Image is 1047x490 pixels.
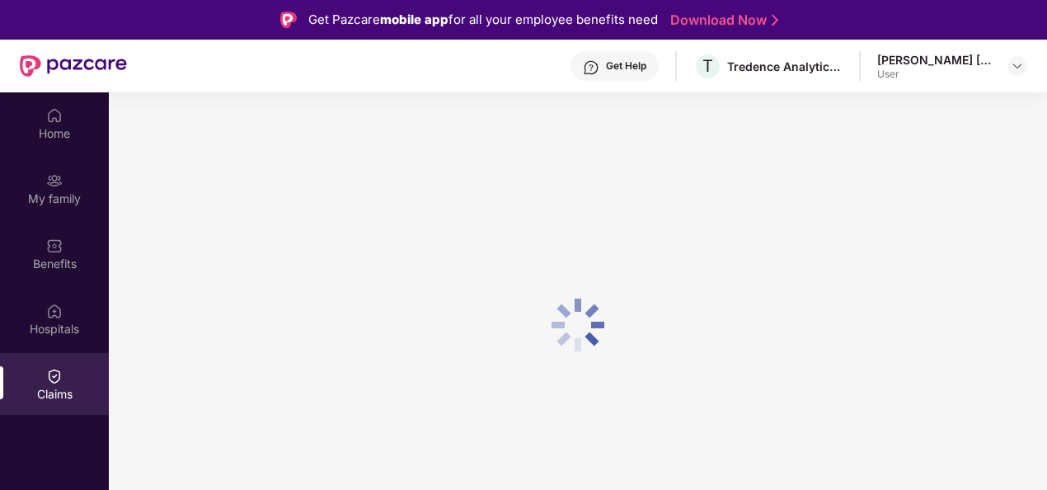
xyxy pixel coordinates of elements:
[280,12,297,28] img: Logo
[606,59,646,73] div: Get Help
[877,68,993,81] div: User
[46,107,63,124] img: svg+xml;base64,PHN2ZyBpZD0iSG9tZSIgeG1sbnM9Imh0dHA6Ly93d3cudzMub3JnLzIwMDAvc3ZnIiB3aWR0aD0iMjAiIG...
[877,52,993,68] div: [PERSON_NAME] [PERSON_NAME]
[670,12,773,29] a: Download Now
[46,303,63,319] img: svg+xml;base64,PHN2ZyBpZD0iSG9zcGl0YWxzIiB4bWxucz0iaHR0cDovL3d3dy53My5vcmcvMjAwMC9zdmciIHdpZHRoPS...
[380,12,448,27] strong: mobile app
[702,56,713,76] span: T
[583,59,599,76] img: svg+xml;base64,PHN2ZyBpZD0iSGVscC0zMngzMiIgeG1sbnM9Imh0dHA6Ly93d3cudzMub3JnLzIwMDAvc3ZnIiB3aWR0aD...
[772,12,778,29] img: Stroke
[727,59,843,74] div: Tredence Analytics Solutions Private Limited
[46,238,63,254] img: svg+xml;base64,PHN2ZyBpZD0iQmVuZWZpdHMiIHhtbG5zPSJodHRwOi8vd3d3LnczLm9yZy8yMDAwL3N2ZyIgd2lkdGg9Ij...
[308,10,658,30] div: Get Pazcare for all your employee benefits need
[1011,59,1024,73] img: svg+xml;base64,PHN2ZyBpZD0iRHJvcGRvd24tMzJ4MzIiIHhtbG5zPSJodHRwOi8vd3d3LnczLm9yZy8yMDAwL3N2ZyIgd2...
[46,368,63,384] img: svg+xml;base64,PHN2ZyBpZD0iQ2xhaW0iIHhtbG5zPSJodHRwOi8vd3d3LnczLm9yZy8yMDAwL3N2ZyIgd2lkdGg9IjIwIi...
[20,55,127,77] img: New Pazcare Logo
[46,172,63,189] img: svg+xml;base64,PHN2ZyB3aWR0aD0iMjAiIGhlaWdodD0iMjAiIHZpZXdCb3g9IjAgMCAyMCAyMCIgZmlsbD0ibm9uZSIgeG...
